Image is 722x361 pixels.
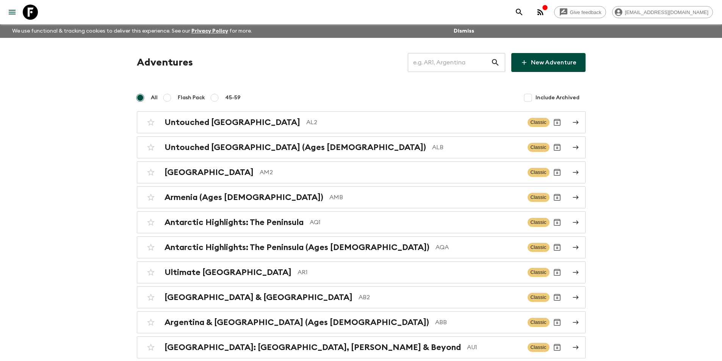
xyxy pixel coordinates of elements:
[536,94,579,102] span: Include Archived
[528,268,550,277] span: Classic
[151,94,158,102] span: All
[5,5,20,20] button: menu
[554,6,606,18] a: Give feedback
[550,290,565,305] button: Archive
[550,240,565,255] button: Archive
[164,192,323,202] h2: Armenia (Ages [DEMOGRAPHIC_DATA])
[137,286,586,308] a: [GEOGRAPHIC_DATA] & [GEOGRAPHIC_DATA]AB2ClassicArchive
[550,140,565,155] button: Archive
[528,243,550,252] span: Classic
[260,168,522,177] p: AM2
[528,293,550,302] span: Classic
[612,6,713,18] div: [EMAIL_ADDRESS][DOMAIN_NAME]
[621,9,713,15] span: [EMAIL_ADDRESS][DOMAIN_NAME]
[408,52,491,73] input: e.g. AR1, Argentina
[306,118,522,127] p: AL2
[550,165,565,180] button: Archive
[298,268,522,277] p: AR1
[528,168,550,177] span: Classic
[528,318,550,327] span: Classic
[137,311,586,333] a: Argentina & [GEOGRAPHIC_DATA] (Ages [DEMOGRAPHIC_DATA])ABBClassicArchive
[137,211,586,233] a: Antarctic Highlights: The PeninsulaAQ1ClassicArchive
[435,243,522,252] p: AQA
[550,265,565,280] button: Archive
[225,94,241,102] span: 45-59
[310,218,522,227] p: AQ1
[452,26,476,36] button: Dismiss
[359,293,522,302] p: AB2
[528,193,550,202] span: Classic
[566,9,606,15] span: Give feedback
[164,342,461,352] h2: [GEOGRAPHIC_DATA]: [GEOGRAPHIC_DATA], [PERSON_NAME] & Beyond
[178,94,205,102] span: Flash Pack
[164,167,254,177] h2: [GEOGRAPHIC_DATA]
[528,143,550,152] span: Classic
[512,5,527,20] button: search adventures
[137,236,586,258] a: Antarctic Highlights: The Peninsula (Ages [DEMOGRAPHIC_DATA])AQAClassicArchive
[137,186,586,208] a: Armenia (Ages [DEMOGRAPHIC_DATA])AMBClassicArchive
[550,190,565,205] button: Archive
[164,267,291,277] h2: Ultimate [GEOGRAPHIC_DATA]
[164,317,429,327] h2: Argentina & [GEOGRAPHIC_DATA] (Ages [DEMOGRAPHIC_DATA])
[9,24,255,38] p: We use functional & tracking cookies to deliver this experience. See our for more.
[164,117,300,127] h2: Untouched [GEOGRAPHIC_DATA]
[137,161,586,183] a: [GEOGRAPHIC_DATA]AM2ClassicArchive
[528,118,550,127] span: Classic
[164,217,304,227] h2: Antarctic Highlights: The Peninsula
[511,53,586,72] a: New Adventure
[137,111,586,133] a: Untouched [GEOGRAPHIC_DATA]AL2ClassicArchive
[467,343,522,352] p: AU1
[164,292,352,302] h2: [GEOGRAPHIC_DATA] & [GEOGRAPHIC_DATA]
[550,215,565,230] button: Archive
[329,193,522,202] p: AMB
[550,340,565,355] button: Archive
[550,315,565,330] button: Archive
[191,28,228,34] a: Privacy Policy
[137,261,586,283] a: Ultimate [GEOGRAPHIC_DATA]AR1ClassicArchive
[137,136,586,158] a: Untouched [GEOGRAPHIC_DATA] (Ages [DEMOGRAPHIC_DATA])ALBClassicArchive
[137,336,586,358] a: [GEOGRAPHIC_DATA]: [GEOGRAPHIC_DATA], [PERSON_NAME] & BeyondAU1ClassicArchive
[432,143,522,152] p: ALB
[528,343,550,352] span: Classic
[550,115,565,130] button: Archive
[164,242,429,252] h2: Antarctic Highlights: The Peninsula (Ages [DEMOGRAPHIC_DATA])
[435,318,522,327] p: ABB
[137,55,193,70] h1: Adventures
[164,142,426,152] h2: Untouched [GEOGRAPHIC_DATA] (Ages [DEMOGRAPHIC_DATA])
[528,218,550,227] span: Classic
